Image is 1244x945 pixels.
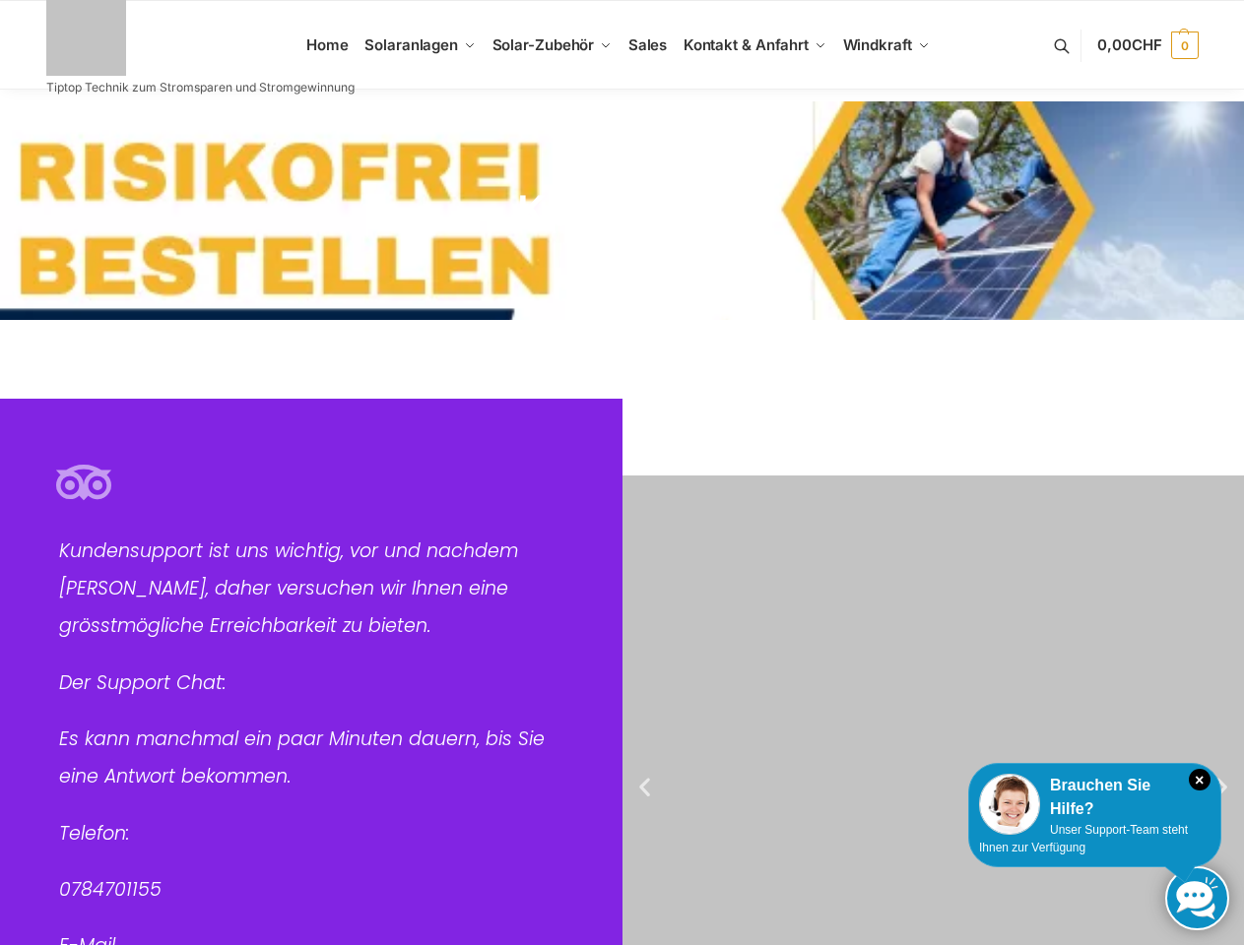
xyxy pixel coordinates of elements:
[834,1,938,90] a: Windkraft
[59,721,563,795] p: Es kann manchmal ein paar Minuten dauern, bis Sie eine Antwort bekommen.
[632,775,657,799] div: Vorheriger Slide
[1171,31,1199,59] span: 0
[59,815,563,852] p: Telefon:
[843,35,912,54] span: Windkraft
[46,82,355,94] p: Tiptop Technik zum Stromsparen und Stromgewinnung
[59,664,563,702] p: Der Support Chat:
[1210,775,1234,799] div: Nächster Slide
[46,90,1199,141] nav: Breadcrumb
[59,533,563,645] p: Kundensupport ist uns wichtig, vor und nachdem [PERSON_NAME], daher versuchen wir Ihnen eine grös...
[1132,35,1162,54] span: CHF
[620,1,675,90] a: Sales
[492,35,595,54] span: Solar-Zubehör
[357,1,484,90] a: Solaranlagen
[1097,35,1161,54] span: 0,00
[675,1,834,90] a: Kontakt & Anfahrt
[628,35,668,54] span: Sales
[59,871,563,909] p: 0784701155
[1189,769,1211,790] i: Schließen
[89,190,1155,231] h2: Kontakt
[979,774,1211,821] div: Brauchen Sie Hilfe?
[364,35,458,54] span: Solaranlagen
[484,1,620,90] a: Solar-Zubehör
[684,35,809,54] span: Kontakt & Anfahrt
[979,823,1188,854] span: Unser Support-Team steht Ihnen zur Verfügung
[1097,16,1198,75] a: 0,00CHF 0
[979,774,1040,835] img: Customer service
